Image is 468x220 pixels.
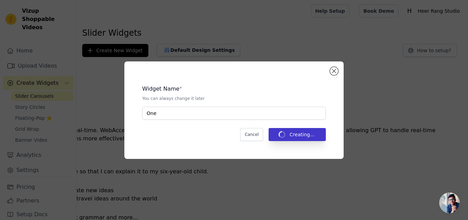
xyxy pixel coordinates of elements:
p: You can always change it later [142,96,326,101]
button: Cancel [240,128,263,141]
div: Open chat [439,193,460,213]
button: Close modal [330,67,338,75]
button: Creating... [269,128,326,141]
legend: Widget Name [142,85,180,93]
